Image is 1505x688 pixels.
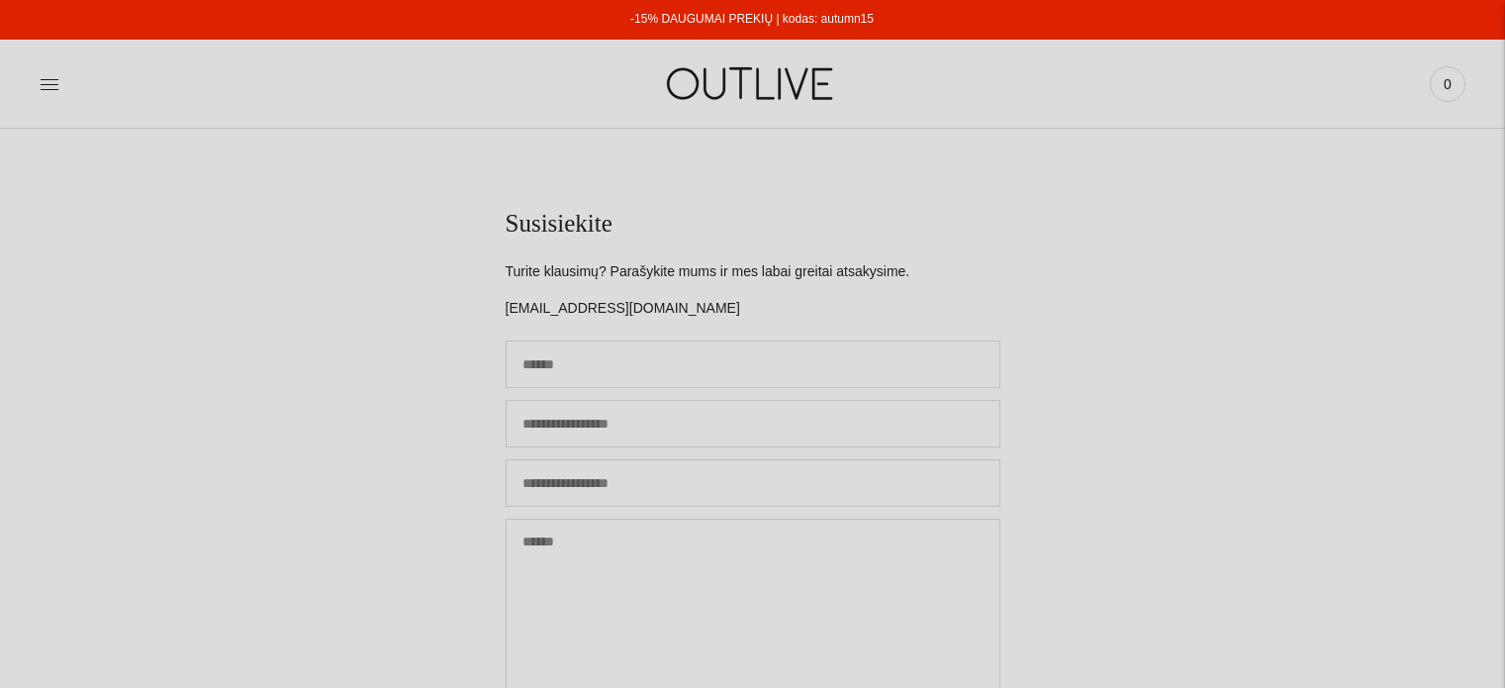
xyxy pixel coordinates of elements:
[1434,70,1461,98] span: 0
[506,297,1000,321] p: [EMAIL_ADDRESS][DOMAIN_NAME]
[1430,62,1465,106] a: 0
[506,260,1000,284] p: Turite klausimų? Parašykite mums ir mes labai greitai atsakysime.
[630,12,874,26] a: -15% DAUGUMAI PREKIŲ | kodas: autumn15
[628,49,876,118] img: OUTLIVE
[506,208,1000,241] h1: Susisiekite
